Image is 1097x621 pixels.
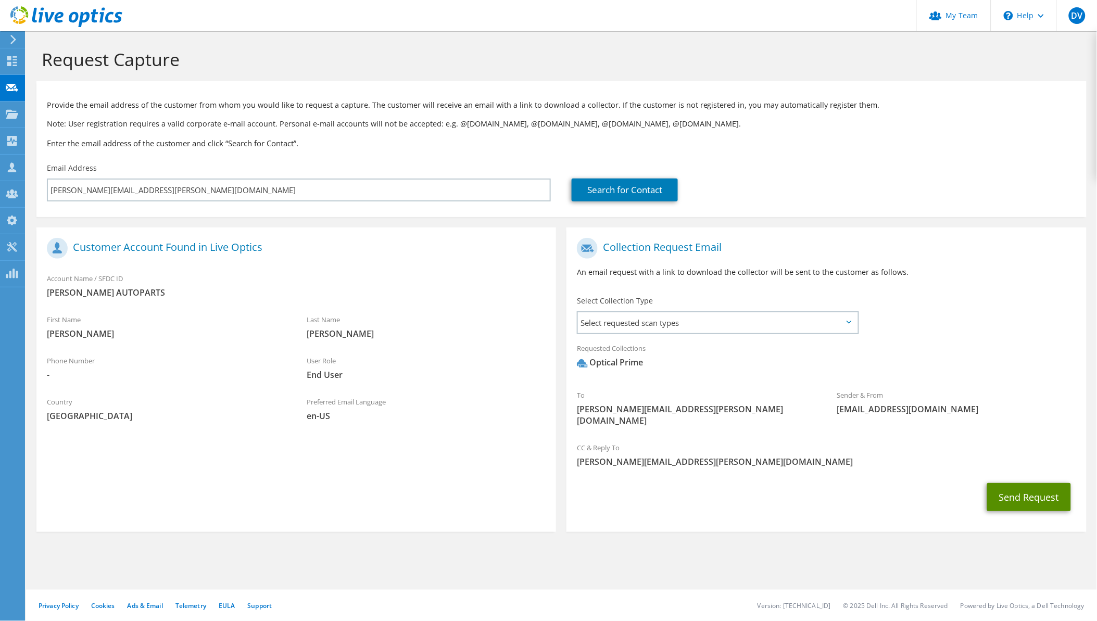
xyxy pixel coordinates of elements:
[47,369,286,381] span: -
[577,267,1076,278] p: An email request with a link to download the collector will be sent to the customer as follows.
[36,268,556,303] div: Account Name / SFDC ID
[47,410,286,422] span: [GEOGRAPHIC_DATA]
[566,384,826,432] div: To
[577,238,1070,259] h1: Collection Request Email
[296,309,556,345] div: Last Name
[566,437,1086,473] div: CC & Reply To
[128,601,163,610] a: Ads & Email
[36,391,296,427] div: Country
[987,483,1071,511] button: Send Request
[42,48,1076,70] h1: Request Capture
[758,601,831,610] li: Version: [TECHNICAL_ID]
[47,328,286,339] span: [PERSON_NAME]
[91,601,115,610] a: Cookies
[39,601,79,610] a: Privacy Policy
[578,312,858,333] span: Select requested scan types
[961,601,1085,610] li: Powered by Live Optics, a Dell Technology
[566,337,1086,379] div: Requested Collections
[577,357,643,369] div: Optical Prime
[247,601,272,610] a: Support
[1069,7,1086,24] span: DV
[36,350,296,386] div: Phone Number
[307,410,546,422] span: en-US
[827,384,1087,420] div: Sender & From
[296,350,556,386] div: User Role
[47,287,546,298] span: [PERSON_NAME] AUTOPARTS
[307,369,546,381] span: End User
[47,238,540,259] h1: Customer Account Found in Live Optics
[577,403,816,426] span: [PERSON_NAME][EMAIL_ADDRESS][PERSON_NAME][DOMAIN_NAME]
[307,328,546,339] span: [PERSON_NAME]
[577,296,653,306] label: Select Collection Type
[175,601,206,610] a: Telemetry
[843,601,948,610] li: © 2025 Dell Inc. All Rights Reserved
[837,403,1076,415] span: [EMAIL_ADDRESS][DOMAIN_NAME]
[47,137,1076,149] h3: Enter the email address of the customer and click “Search for Contact”.
[296,391,556,427] div: Preferred Email Language
[47,118,1076,130] p: Note: User registration requires a valid corporate e-mail account. Personal e-mail accounts will ...
[36,309,296,345] div: First Name
[47,99,1076,111] p: Provide the email address of the customer from whom you would like to request a capture. The cust...
[47,163,97,173] label: Email Address
[572,179,678,201] a: Search for Contact
[1004,11,1013,20] svg: \n
[219,601,235,610] a: EULA
[577,456,1076,467] span: [PERSON_NAME][EMAIL_ADDRESS][PERSON_NAME][DOMAIN_NAME]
